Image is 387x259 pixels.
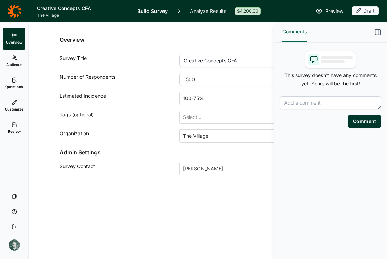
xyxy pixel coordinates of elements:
[5,84,23,89] span: Questions
[352,6,379,16] button: Draft
[235,7,261,15] div: $4,200.00
[37,4,129,13] h1: Creative Concepts CFA
[348,115,381,128] button: Comment
[352,6,379,15] div: Draft
[9,239,20,251] img: b7pv4stizgzfqbhznjmj.png
[60,92,179,105] div: Estimated Incidence
[3,117,25,139] a: Review
[37,13,129,18] span: The Village
[3,28,25,50] a: Overview
[6,40,22,45] span: Overview
[282,22,307,42] button: Comments
[60,129,179,143] div: Organization
[60,111,179,124] div: Tags (optional)
[60,73,179,86] div: Number of Respondents
[316,7,343,15] a: Preview
[179,73,339,86] input: 1000
[8,129,21,134] span: Review
[60,162,179,175] div: Survey Contact
[325,7,343,15] span: Preview
[5,107,23,112] span: Customize
[179,54,339,67] input: ex: Package testing study
[60,36,84,44] h2: Overview
[3,72,25,94] a: Questions
[280,71,381,88] p: This survey doesn't have any comments yet. Yours will be the first!
[6,62,22,67] span: Audience
[3,50,25,72] a: Audience
[60,148,339,157] h2: Admin Settings
[60,54,179,67] div: Survey Title
[282,28,307,36] span: Comments
[3,94,25,117] a: Customize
